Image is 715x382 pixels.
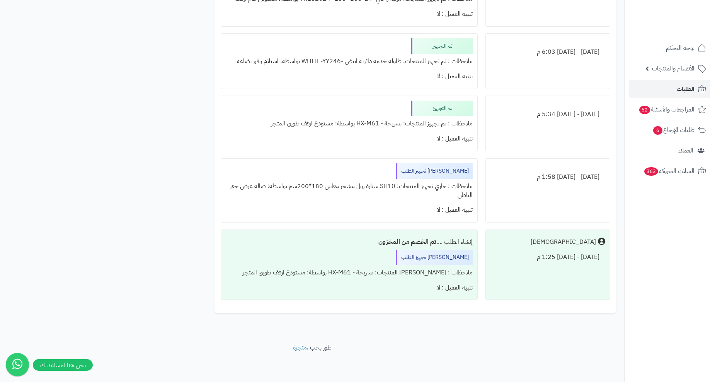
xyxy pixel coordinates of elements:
[629,39,710,57] a: لوحة التحكم
[226,202,473,218] div: تنبيه العميل : لا
[652,125,695,135] span: طلبات الإرجاع
[378,237,436,247] b: تم الخصم من المخزون
[639,106,650,115] span: 52
[226,54,473,69] div: ملاحظات : تم تجهيز المنتجات: طاولة خدمة دائرية ابيض -WHITE-YY246 بواسطة: استلام وفرز بضاعة
[411,38,473,54] div: تم التجهيز
[678,145,693,156] span: العملاء
[490,170,605,185] div: [DATE] - [DATE] 1:58 م
[629,141,710,160] a: العملاء
[643,166,695,176] span: السلات المتروكة
[490,107,605,122] div: [DATE] - [DATE] 5:34 م
[677,84,695,94] span: الطلبات
[652,63,695,74] span: الأقسام والمنتجات
[531,238,596,247] div: [DEMOGRAPHIC_DATA]
[490,250,605,265] div: [DATE] - [DATE] 1:25 م
[490,45,605,60] div: [DATE] - [DATE] 6:03 م
[226,280,473,295] div: تنبيه العميل : لا
[226,69,473,84] div: تنبيه العميل : لا
[629,162,710,180] a: السلات المتروكة363
[666,43,695,53] span: لوحة التحكم
[293,343,307,352] a: متجرة
[226,265,473,280] div: ملاحظات : [PERSON_NAME] المنتجات: تسريحة - HX-M61 بواسطة: مستودع ارفف طويق المتجر
[226,235,473,250] div: إنشاء الطلب ....
[396,250,473,265] div: [PERSON_NAME] تجهيز الطلب
[411,101,473,116] div: تم التجهيز
[629,121,710,139] a: طلبات الإرجاع6
[226,7,473,22] div: تنبيه العميل : لا
[629,100,710,119] a: المراجعات والأسئلة52
[226,116,473,131] div: ملاحظات : تم تجهيز المنتجات: تسريحة - HX-M61 بواسطة: مستودع ارفف طويق المتجر
[638,104,695,115] span: المراجعات والأسئلة
[662,17,708,33] img: logo-2.png
[653,126,663,135] span: 6
[226,131,473,146] div: تنبيه العميل : لا
[629,80,710,98] a: الطلبات
[396,163,473,179] div: [PERSON_NAME] تجهيز الطلب
[644,167,658,176] span: 363
[226,179,473,203] div: ملاحظات : جاري تجهيز المنتجات: SH10 ستارة رول مشجر مقاس 180*200سم بواسطة: صالة عرض حفر الباطن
